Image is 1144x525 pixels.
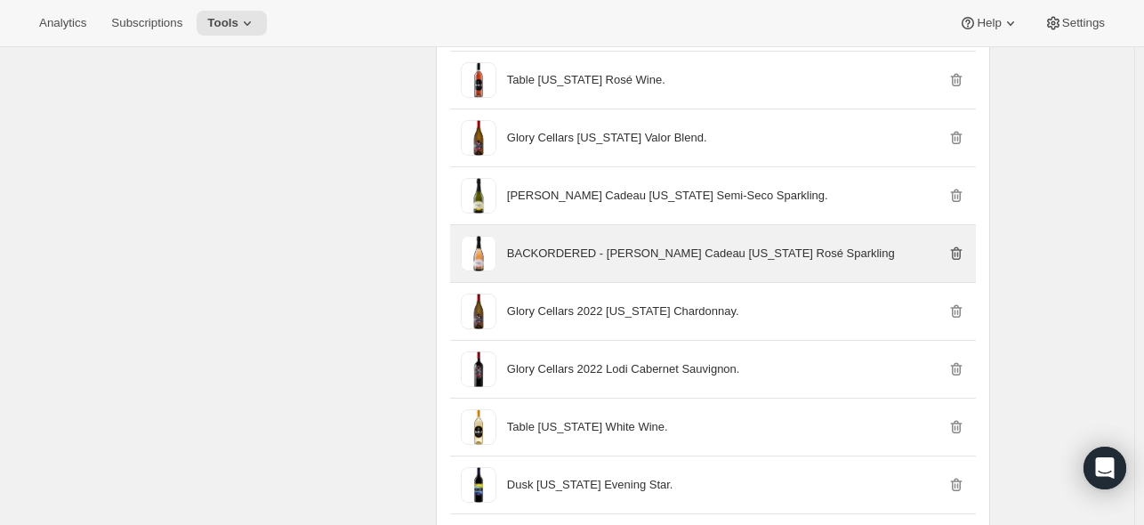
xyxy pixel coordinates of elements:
p: Table [US_STATE] Rosé Wine. [507,71,665,89]
button: Analytics [28,11,97,36]
p: Dusk [US_STATE] Evening Star. [507,476,673,494]
span: Subscriptions [111,16,182,30]
button: Tools [197,11,267,36]
p: Glory Cellars 2022 [US_STATE] Chardonnay. [507,303,739,320]
p: BACKORDERED - [PERSON_NAME] Cadeau [US_STATE] Rosé Sparkling [507,245,895,262]
button: Help [948,11,1029,36]
p: Glory Cellars [US_STATE] Valor Blend. [507,129,707,147]
button: Subscriptions [101,11,193,36]
p: Table [US_STATE] White Wine. [507,418,668,436]
span: Tools [207,16,238,30]
span: Analytics [39,16,86,30]
div: Open Intercom Messenger [1084,447,1126,489]
button: Settings [1034,11,1116,36]
p: Glory Cellars 2022 Lodi Cabernet Sauvignon. [507,360,740,378]
p: [PERSON_NAME] Cadeau [US_STATE] Semi-Seco Sparkling. [507,187,828,205]
span: Settings [1062,16,1105,30]
span: Help [977,16,1001,30]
